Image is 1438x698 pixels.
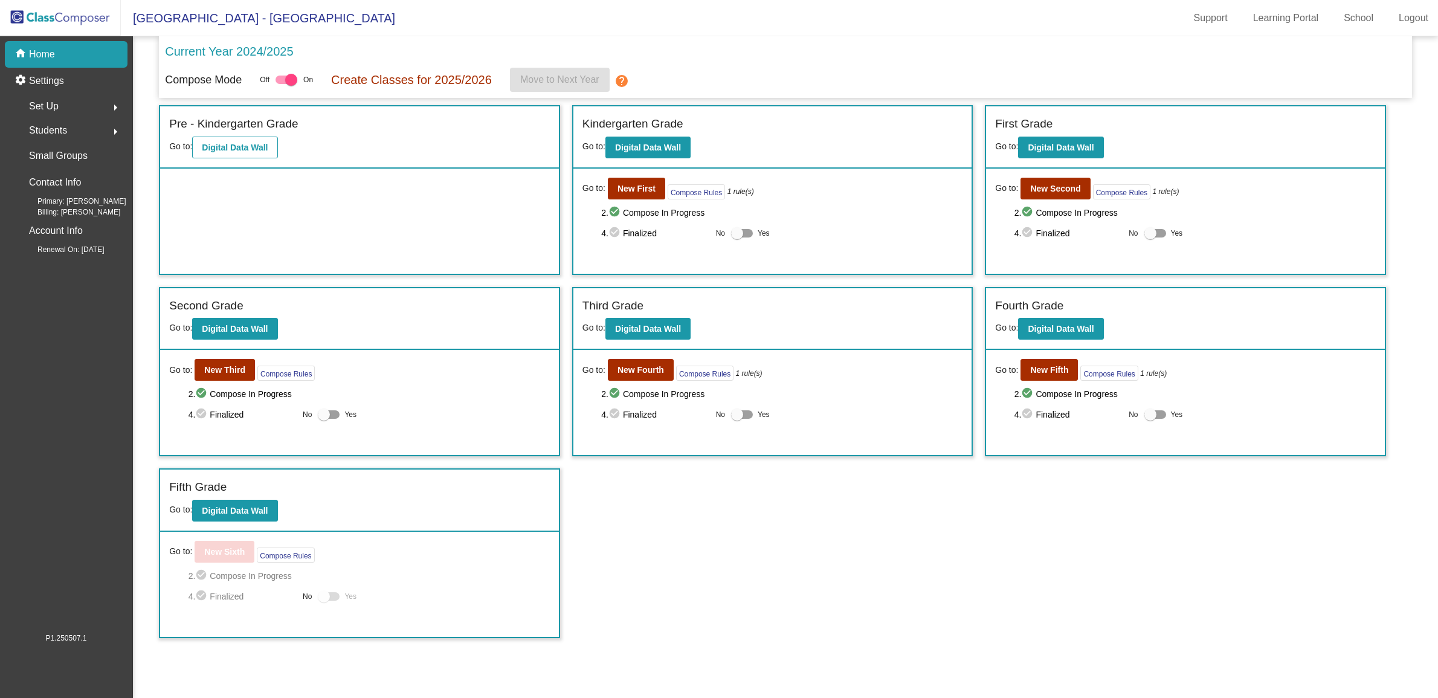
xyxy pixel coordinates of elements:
[18,207,120,218] span: Billing: [PERSON_NAME]
[1093,184,1150,199] button: Compose Rules
[582,115,683,133] label: Kindergarten Grade
[1030,365,1068,375] b: New Fifth
[1171,407,1183,422] span: Yes
[615,324,681,334] b: Digital Data Wall
[716,409,725,420] span: No
[727,186,754,197] i: 1 rule(s)
[1021,387,1036,401] mat-icon: check_circle
[169,505,192,514] span: Go to:
[582,364,605,376] span: Go to:
[995,364,1018,376] span: Go to:
[1171,226,1183,241] span: Yes
[608,387,623,401] mat-icon: check_circle
[1018,318,1103,340] button: Digital Data Wall
[615,143,681,152] b: Digital Data Wall
[736,368,763,379] i: 1 rule(s)
[608,205,623,220] mat-icon: check_circle
[995,182,1018,195] span: Go to:
[995,115,1053,133] label: First Grade
[601,387,962,401] span: 2. Compose In Progress
[995,297,1063,315] label: Fourth Grade
[758,407,770,422] span: Yes
[1243,8,1329,28] a: Learning Portal
[189,387,550,401] span: 2. Compose In Progress
[204,547,245,557] b: New Sixth
[676,366,734,381] button: Compose Rules
[165,72,242,88] p: Compose Mode
[758,226,770,241] span: Yes
[1028,143,1094,152] b: Digital Data Wall
[192,137,277,158] button: Digital Data Wall
[582,141,605,151] span: Go to:
[195,589,210,604] mat-icon: check_circle
[108,124,123,139] mat-icon: arrow_right
[1152,186,1179,197] i: 1 rule(s)
[1021,205,1036,220] mat-icon: check_circle
[617,184,656,193] b: New First
[169,141,192,151] span: Go to:
[202,143,268,152] b: Digital Data Wall
[18,196,126,207] span: Primary: [PERSON_NAME]
[15,47,29,62] mat-icon: home
[195,387,210,401] mat-icon: check_circle
[29,47,55,62] p: Home
[1030,184,1080,193] b: New Second
[617,365,664,375] b: New Fourth
[582,182,605,195] span: Go to:
[344,589,356,604] span: Yes
[189,407,297,422] span: 4. Finalized
[15,74,29,88] mat-icon: settings
[169,323,192,332] span: Go to:
[192,500,277,522] button: Digital Data Wall
[1021,407,1036,422] mat-icon: check_circle
[108,100,123,115] mat-icon: arrow_right
[608,226,623,241] mat-icon: check_circle
[1389,8,1438,28] a: Logout
[257,548,314,563] button: Compose Rules
[1140,368,1167,379] i: 1 rule(s)
[260,74,269,85] span: Off
[1334,8,1383,28] a: School
[29,147,88,164] p: Small Groups
[189,569,550,583] span: 2. Compose In Progress
[1014,407,1123,422] span: 4. Finalized
[1129,409,1138,420] span: No
[189,589,297,604] span: 4. Finalized
[303,591,312,602] span: No
[605,137,691,158] button: Digital Data Wall
[202,506,268,515] b: Digital Data Wall
[1018,137,1103,158] button: Digital Data Wall
[582,323,605,332] span: Go to:
[29,74,64,88] p: Settings
[192,318,277,340] button: Digital Data Wall
[204,365,245,375] b: New Third
[520,74,599,85] span: Move to Next Year
[1021,226,1036,241] mat-icon: check_circle
[121,8,395,28] span: [GEOGRAPHIC_DATA] - [GEOGRAPHIC_DATA]
[165,42,293,60] p: Current Year 2024/2025
[668,184,725,199] button: Compose Rules
[1184,8,1237,28] a: Support
[1080,366,1138,381] button: Compose Rules
[1020,178,1090,199] button: New Second
[29,174,81,191] p: Contact Info
[331,71,492,89] p: Create Classes for 2025/2026
[582,297,643,315] label: Third Grade
[195,407,210,422] mat-icon: check_circle
[169,364,192,376] span: Go to:
[1020,359,1078,381] button: New Fifth
[169,545,192,558] span: Go to:
[605,318,691,340] button: Digital Data Wall
[169,115,298,133] label: Pre - Kindergarten Grade
[29,222,83,239] p: Account Info
[29,98,59,115] span: Set Up
[303,74,313,85] span: On
[29,122,67,139] span: Students
[608,178,665,199] button: New First
[195,359,255,381] button: New Third
[608,407,623,422] mat-icon: check_circle
[18,244,104,255] span: Renewal On: [DATE]
[1014,226,1123,241] span: 4. Finalized
[169,297,243,315] label: Second Grade
[195,569,210,583] mat-icon: check_circle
